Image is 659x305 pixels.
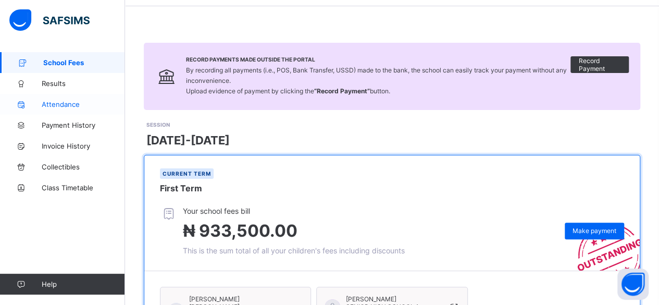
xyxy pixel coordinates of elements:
span: Results [42,79,125,88]
span: [DATE]-[DATE] [146,133,230,147]
span: Payment History [42,121,125,129]
span: By recording all payments (i.e., POS, Bank Transfer, USSD) made to the bank, the school can easil... [186,66,567,95]
span: [PERSON_NAME] [345,295,432,303]
span: Attendance [42,100,125,108]
span: Class Timetable [42,184,125,192]
span: First Term [160,183,202,193]
span: ₦ 933,500.00 [183,221,297,241]
span: Invoice History [42,142,125,150]
span: Make payment [573,227,616,235]
b: “Record Payment” [314,87,370,95]
span: Record Payment [578,57,621,72]
span: School Fees [43,58,125,67]
span: Help [42,280,125,288]
span: Your school fees bill [183,206,405,215]
span: This is the sum total of all your children's fees including discounts [183,246,405,255]
span: SESSION [146,121,170,128]
button: Open asap [617,269,649,300]
img: outstanding-stamp.3c148f88c3ebafa6da95868fa43343a1.svg [564,211,640,271]
img: safsims [9,9,90,31]
span: Record Payments Made Outside the Portal [186,56,571,63]
span: Current term [163,170,211,177]
span: Collectibles [42,163,125,171]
